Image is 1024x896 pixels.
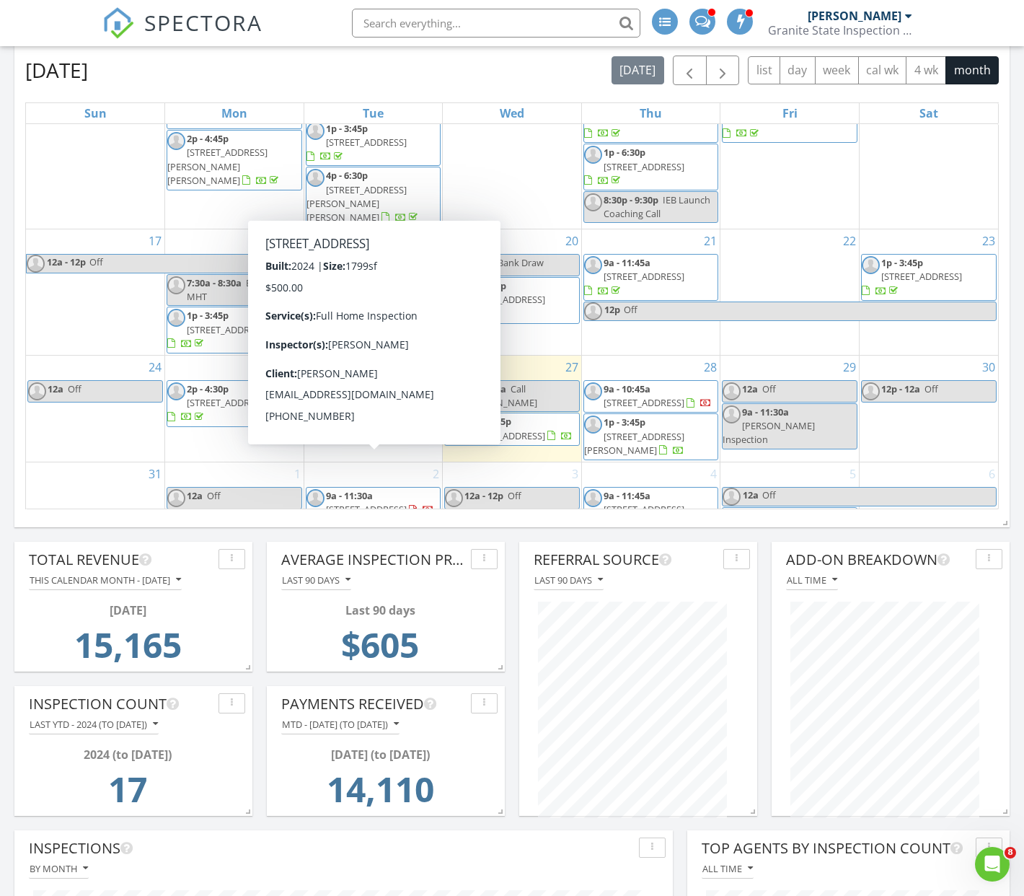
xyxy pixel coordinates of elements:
[33,619,222,680] td: 15164.99
[584,382,602,400] img: default-user-f0147aede5fd5fa78ca7ade42f37bd4542148d508eef1c3d3ea960f66861d68b.jpg
[584,256,684,297] a: 9a - 11:45a [STREET_ADDRESS]
[326,382,368,395] span: 1p - 3:45p
[326,503,407,516] span: [STREET_ADDRESS]
[584,489,684,530] a: 9a - 11:45a [STREET_ADDRESS][PERSON_NAME]
[326,279,407,306] span: IEB Launch Coaching Call
[604,489,650,502] span: 9a - 11:45a
[584,193,602,211] img: default-user-f0147aede5fd5fa78ca7ade42f37bd4542148d508eef1c3d3ea960f66861d68b.jpg
[165,229,304,356] td: Go to August 18, 2025
[584,302,602,320] img: default-user-f0147aede5fd5fa78ca7ade42f37bd4542148d508eef1c3d3ea960f66861d68b.jpg
[281,549,465,571] div: Average Inspection Price
[584,430,684,457] span: [STREET_ADDRESS][PERSON_NAME]
[167,382,295,423] a: 2p - 4:30p [STREET_ADDRESS] 03458
[282,719,399,729] div: MTD - [DATE] (to [DATE])
[304,229,443,356] td: Go to August 19, 2025
[1005,847,1016,858] span: 8
[306,122,325,140] img: default-user-f0147aede5fd5fa78ca7ade42f37bd4542148d508eef1c3d3ea960f66861d68b.jpg
[443,462,582,541] td: Go to September 3, 2025
[187,382,229,395] span: 2p - 4:30p
[604,270,684,283] span: [STREET_ADDRESS]
[102,7,134,39] img: The Best Home Inspection Software - Spectora
[612,56,664,84] button: [DATE]
[326,169,368,182] span: 4p - 6:30p
[583,254,719,301] a: 9a - 11:45a [STREET_ADDRESS]
[701,356,720,379] a: Go to August 28, 2025
[604,160,684,173] span: [STREET_ADDRESS]
[584,416,602,434] img: default-user-f0147aede5fd5fa78ca7ade42f37bd4542148d508eef1c3d3ea960f66861d68b.jpg
[569,462,581,486] a: Go to September 3, 2025
[702,864,753,874] div: All time
[584,99,684,139] a: [STREET_ADDRESS]
[464,415,573,442] a: 11a - 4:45p [STREET_ADDRESS]
[89,255,103,268] span: Off
[444,413,580,445] a: 11a - 4:45p [STREET_ADDRESS]
[146,356,164,379] a: Go to August 24, 2025
[443,355,582,462] td: Go to August 27, 2025
[306,279,325,297] img: default-user-f0147aede5fd5fa78ca7ade42f37bd4542148d508eef1c3d3ea960f66861d68b.jpg
[847,462,859,486] a: Go to September 5, 2025
[68,382,81,395] span: Off
[167,382,185,400] img: default-user-f0147aede5fd5fa78ca7ade42f37bd4542148d508eef1c3d3ea960f66861d68b.jpg
[584,416,684,456] a: 1p - 3:45p [STREET_ADDRESS][PERSON_NAME]
[352,9,640,38] input: Search everything...
[604,396,684,409] span: [STREET_ADDRESS]
[285,229,304,252] a: Go to August 18, 2025
[167,489,185,507] img: default-user-f0147aede5fd5fa78ca7ade42f37bd4542148d508eef1c3d3ea960f66861d68b.jpg
[304,71,443,229] td: Go to August 12, 2025
[25,56,88,84] h2: [DATE]
[29,715,159,734] button: Last YTD - 2024 (to [DATE])
[219,103,250,123] a: Monday
[464,382,506,395] span: 9a - 9:05a
[604,193,710,220] span: IEB Launch Coaching Call
[167,380,302,427] a: 2p - 4:30p [STREET_ADDRESS] 03458
[165,355,304,462] td: Go to August 25, 2025
[187,489,203,502] span: 12a
[286,763,475,824] td: 14109.99
[306,122,407,162] a: 1p - 3:45p [STREET_ADDRESS]
[286,746,475,763] div: [DATE] (to [DATE])
[859,355,998,462] td: Go to August 30, 2025
[33,602,222,619] div: [DATE]
[707,462,720,486] a: Go to September 4, 2025
[780,56,816,84] button: day
[584,256,602,274] img: default-user-f0147aede5fd5fa78ca7ade42f37bd4542148d508eef1c3d3ea960f66861d68b.jpg
[723,99,823,139] a: [STREET_ADDRESS]
[881,382,920,395] span: 12p - 12a
[444,277,580,324] a: 5p - 7:30p [STREET_ADDRESS]
[167,132,185,150] img: default-user-f0147aede5fd5fa78ca7ade42f37bd4542148d508eef1c3d3ea960f66861d68b.jpg
[445,489,463,507] img: default-user-f0147aede5fd5fa78ca7ade42f37bd4542148d508eef1c3d3ea960f66861d68b.jpg
[840,356,859,379] a: Go to August 29, 2025
[723,419,815,446] span: [PERSON_NAME] Inspection
[859,71,998,229] td: Go to August 16, 2025
[945,56,999,84] button: month
[464,429,545,442] span: [STREET_ADDRESS]
[917,103,941,123] a: Saturday
[815,56,859,84] button: week
[187,276,242,289] span: 7:30a - 8:30a
[583,144,719,190] a: 1p - 6:30p [STREET_ADDRESS]
[720,462,860,541] td: Go to September 5, 2025
[187,323,268,336] span: [STREET_ADDRESS]
[27,255,45,273] img: default-user-f0147aede5fd5fa78ca7ade42f37bd4542148d508eef1c3d3ea960f66861d68b.jpg
[285,356,304,379] a: Go to August 25, 2025
[167,309,185,327] img: default-user-f0147aede5fd5fa78ca7ade42f37bd4542148d508eef1c3d3ea960f66861d68b.jpg
[702,838,970,859] div: Top Agents by Inspection Count
[306,183,407,224] span: [STREET_ADDRESS][PERSON_NAME][PERSON_NAME]
[144,7,262,38] span: SPECTORA
[445,382,463,400] img: default-user-f0147aede5fd5fa78ca7ade42f37bd4542148d508eef1c3d3ea960f66861d68b.jpg
[624,303,637,316] span: Off
[808,9,901,23] div: [PERSON_NAME]
[464,293,545,306] span: [STREET_ADDRESS]
[584,146,684,186] a: 1p - 6:30p [STREET_ADDRESS]
[286,602,475,619] div: Last 90 days
[282,575,350,585] div: Last 90 days
[723,405,741,423] img: default-user-f0147aede5fd5fa78ca7ade42f37bd4542148d508eef1c3d3ea960f66861d68b.jpg
[306,167,441,227] a: 4p - 6:30p [STREET_ADDRESS][PERSON_NAME][PERSON_NAME]
[975,847,1010,882] iframe: Intercom live chat
[862,256,962,297] a: 1p - 3:45p [STREET_ADDRESS]
[306,256,325,274] img: default-user-f0147aede5fd5fa78ca7ade42f37bd4542148d508eef1c3d3ea960f66861d68b.jpg
[464,489,503,502] span: 12a - 12p
[326,136,407,149] span: [STREET_ADDRESS]
[306,382,325,400] img: default-user-f0147aede5fd5fa78ca7ade42f37bd4542148d508eef1c3d3ea960f66861d68b.jpg
[30,575,181,585] div: This calendar month - [DATE]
